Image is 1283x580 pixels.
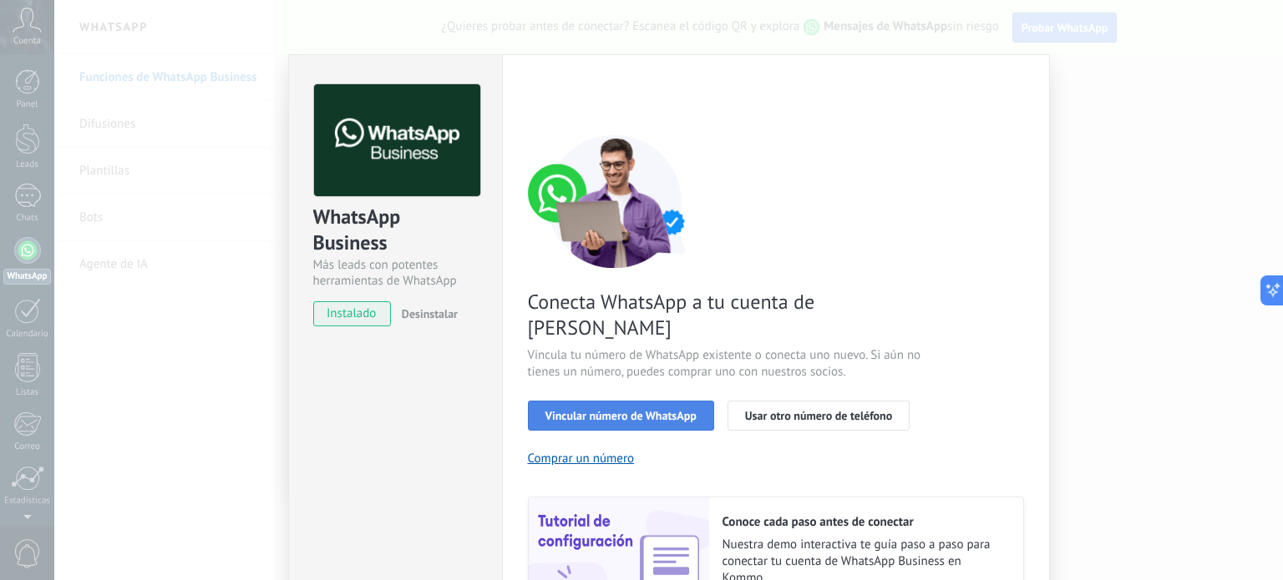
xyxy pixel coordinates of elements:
img: connect number [528,134,703,268]
button: Comprar un número [528,451,635,467]
span: Desinstalar [402,306,458,321]
button: Usar otro número de teléfono [728,401,910,431]
span: instalado [314,301,390,326]
span: Usar otro número de teléfono [745,410,892,421]
img: logo_main.png [314,84,480,197]
span: Conecta WhatsApp a tu cuenta de [PERSON_NAME] [528,289,925,340]
span: Vincula tu número de WhatsApp existente o conecta uno nuevo. Si aún no tienes un número, puedes c... [528,347,925,381]
button: Desinstalar [395,301,458,326]
span: Vincular número de WhatsApp [545,410,697,421]
button: Vincular número de WhatsApp [528,401,714,431]
h2: Conoce cada paso antes de conectar [723,514,1007,530]
div: WhatsApp Business [313,204,478,257]
div: Más leads con potentes herramientas de WhatsApp [313,257,478,289]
